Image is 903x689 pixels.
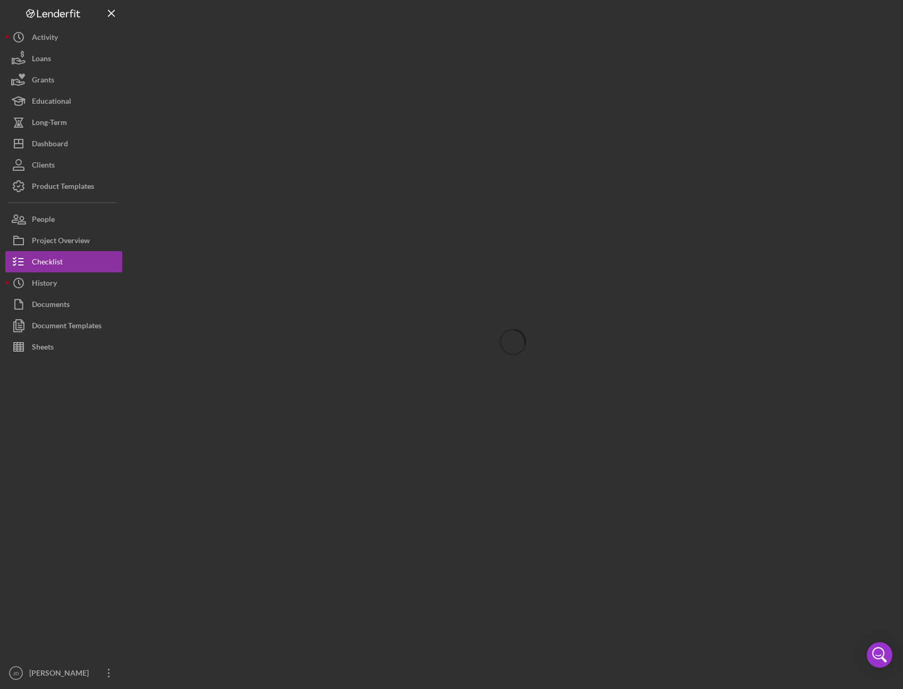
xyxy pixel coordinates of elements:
button: Project Overview [5,230,122,251]
button: JD[PERSON_NAME] [5,662,122,684]
button: Activity [5,27,122,48]
div: Educational [32,90,71,114]
button: History [5,272,122,294]
button: Dashboard [5,133,122,154]
button: Sheets [5,336,122,358]
div: Open Intercom Messenger [867,642,892,668]
button: Documents [5,294,122,315]
button: People [5,209,122,230]
div: Project Overview [32,230,90,254]
div: Loans [32,48,51,72]
div: History [32,272,57,296]
div: Checklist [32,251,63,275]
div: Dashboard [32,133,68,157]
div: Documents [32,294,70,318]
button: Product Templates [5,176,122,197]
button: Loans [5,48,122,69]
div: [PERSON_NAME] [27,662,96,686]
div: Grants [32,69,54,93]
text: JD [13,670,19,676]
button: Grants [5,69,122,90]
div: Document Templates [32,315,102,339]
div: People [32,209,55,233]
button: Long-Term [5,112,122,133]
button: Clients [5,154,122,176]
button: Document Templates [5,315,122,336]
button: Checklist [5,251,122,272]
div: Clients [32,154,55,178]
div: Product Templates [32,176,94,200]
button: Educational [5,90,122,112]
div: Activity [32,27,58,51]
div: Long-Term [32,112,67,136]
div: Sheets [32,336,54,360]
